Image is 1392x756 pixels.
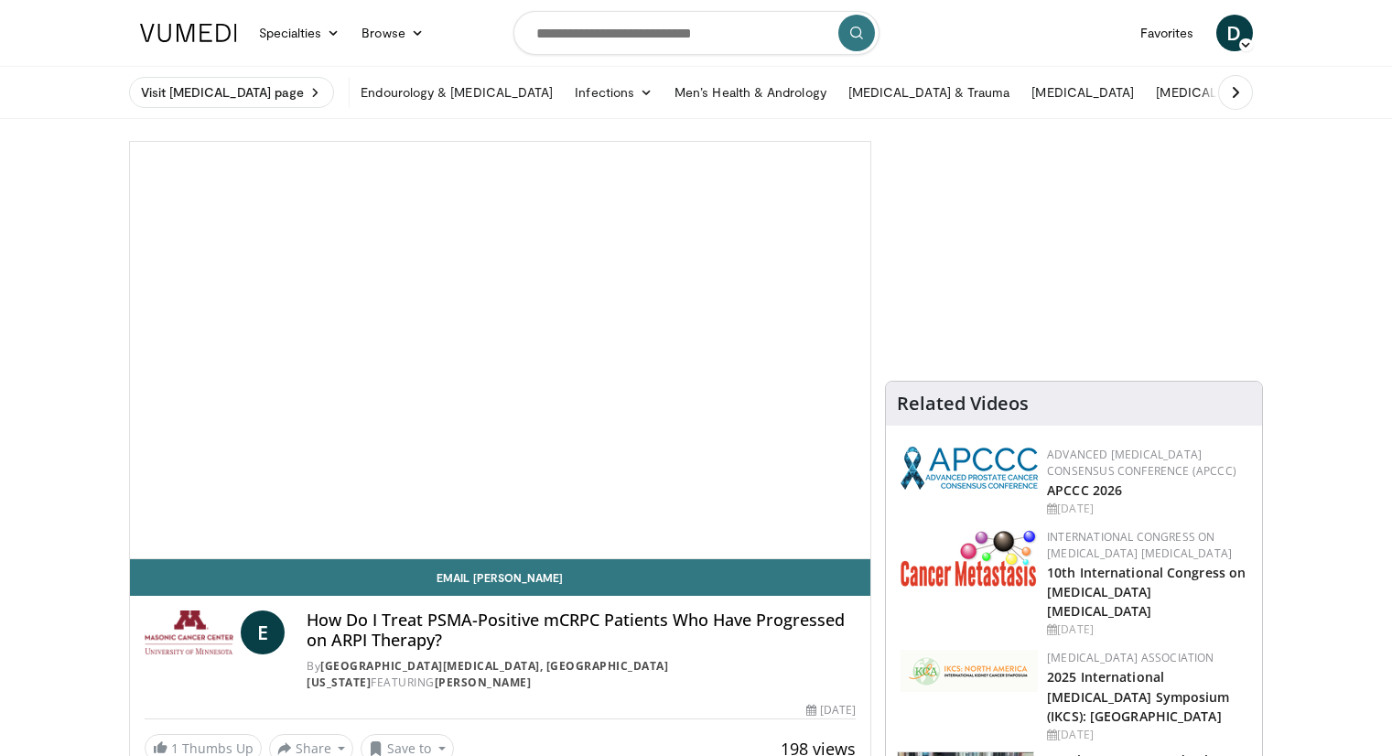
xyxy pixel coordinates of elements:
[1047,650,1214,665] a: [MEDICAL_DATA] Association
[901,447,1038,490] img: 92ba7c40-df22-45a2-8e3f-1ca017a3d5ba.png.150x105_q85_autocrop_double_scale_upscale_version-0.2.png
[435,675,532,690] a: [PERSON_NAME]
[1047,529,1232,561] a: International Congress on [MEDICAL_DATA] [MEDICAL_DATA]
[1020,74,1145,111] a: [MEDICAL_DATA]
[1047,564,1246,620] a: 10th International Congress on [MEDICAL_DATA] [MEDICAL_DATA]
[130,142,871,559] video-js: Video Player
[1047,621,1247,638] div: [DATE]
[241,610,285,654] a: E
[1129,15,1205,51] a: Favorites
[901,529,1038,587] img: 6ff8bc22-9509-4454-a4f8-ac79dd3b8976.png.150x105_q85_autocrop_double_scale_upscale_version-0.2.png
[937,141,1212,370] iframe: Advertisement
[307,658,668,690] a: [GEOGRAPHIC_DATA][MEDICAL_DATA], [GEOGRAPHIC_DATA][US_STATE]
[1216,15,1253,51] a: D
[307,658,856,691] div: By FEATURING
[901,650,1038,692] img: fca7e709-d275-4aeb-92d8-8ddafe93f2a6.png.150x105_q85_autocrop_double_scale_upscale_version-0.2.png
[1047,447,1236,479] a: Advanced [MEDICAL_DATA] Consensus Conference (APCCC)
[664,74,837,111] a: Men’s Health & Andrology
[145,610,234,654] img: Masonic Cancer Center, University of Minnesota
[1047,668,1229,724] a: 2025 International [MEDICAL_DATA] Symposium (IKCS): [GEOGRAPHIC_DATA]
[350,74,564,111] a: Endourology & [MEDICAL_DATA]
[129,77,335,108] a: Visit [MEDICAL_DATA] page
[564,74,664,111] a: Infections
[130,559,871,596] a: Email [PERSON_NAME]
[248,15,351,51] a: Specialties
[1047,481,1122,499] a: APCCC 2026
[1047,727,1247,743] div: [DATE]
[307,610,856,650] h4: How Do I Treat PSMA-Positive mCRPC Patients Who Have Progressed on ARPI Therapy?
[806,702,856,718] div: [DATE]
[513,11,879,55] input: Search topics, interventions
[837,74,1021,111] a: [MEDICAL_DATA] & Trauma
[1047,501,1247,517] div: [DATE]
[351,15,435,51] a: Browse
[897,393,1029,415] h4: Related Videos
[140,24,237,42] img: VuMedi Logo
